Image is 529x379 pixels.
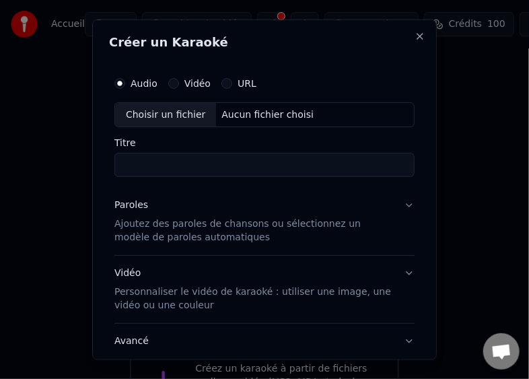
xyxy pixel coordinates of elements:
[114,188,415,255] button: ParolesAjoutez des paroles de chansons ou sélectionnez un modèle de paroles automatiques
[109,36,420,48] h2: Créer un Karaoké
[114,324,415,359] button: Avancé
[184,78,211,88] label: Vidéo
[238,78,256,88] label: URL
[216,108,319,121] div: Aucun fichier choisi
[114,199,148,212] div: Paroles
[114,267,393,312] div: Vidéo
[114,256,415,323] button: VidéoPersonnaliser le vidéo de karaoké : utiliser une image, une vidéo ou une couleur
[114,138,415,147] label: Titre
[114,285,393,312] p: Personnaliser le vidéo de karaoké : utiliser une image, une vidéo ou une couleur
[114,217,393,244] p: Ajoutez des paroles de chansons ou sélectionnez un modèle de paroles automatiques
[115,102,216,127] div: Choisir un fichier
[131,78,157,88] label: Audio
